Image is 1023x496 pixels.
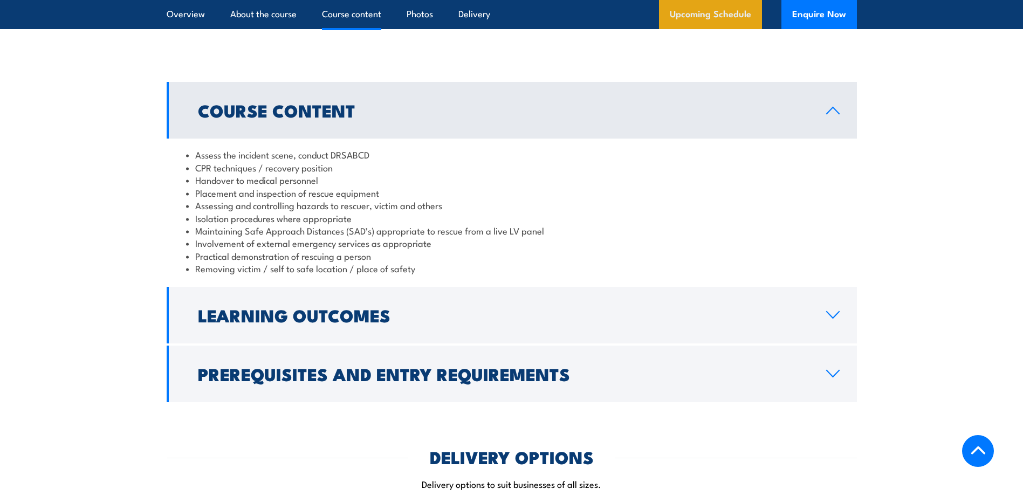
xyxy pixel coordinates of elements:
[167,478,857,490] p: Delivery options to suit businesses of all sizes.
[186,224,837,237] li: Maintaining Safe Approach Distances (SAD’s) appropriate to rescue from a live LV panel
[186,250,837,262] li: Practical demonstration of rescuing a person
[167,346,857,402] a: Prerequisites and Entry Requirements
[186,161,837,174] li: CPR techniques / recovery position
[186,174,837,186] li: Handover to medical personnel
[186,212,837,224] li: Isolation procedures where appropriate
[167,287,857,343] a: Learning Outcomes
[186,262,837,274] li: Removing victim / self to safe location / place of safety
[198,366,809,381] h2: Prerequisites and Entry Requirements
[430,449,594,464] h2: DELIVERY OPTIONS
[186,237,837,249] li: Involvement of external emergency services as appropriate
[186,148,837,161] li: Assess the incident scene, conduct DRSABCD
[167,82,857,139] a: Course Content
[186,187,837,199] li: Placement and inspection of rescue equipment
[198,102,809,118] h2: Course Content
[186,199,837,211] li: Assessing and controlling hazards to rescuer, victim and others
[198,307,809,322] h2: Learning Outcomes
